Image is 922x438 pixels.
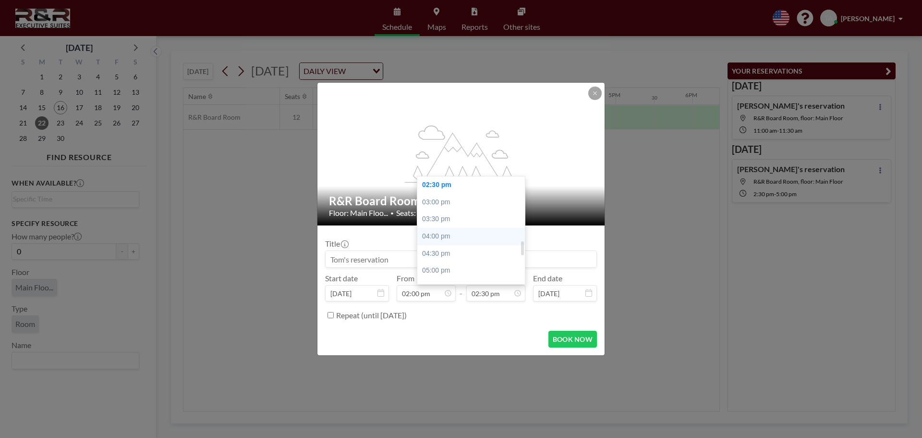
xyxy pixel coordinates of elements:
div: 04:00 pm [417,228,530,245]
div: 05:30 pm [417,279,530,297]
div: 02:30 pm [417,176,530,194]
label: Repeat (until [DATE]) [336,311,407,320]
span: - [460,277,462,298]
div: 03:00 pm [417,194,530,211]
button: BOOK NOW [548,331,597,348]
div: 05:00 pm [417,262,530,279]
label: Start date [325,274,358,283]
label: From [397,274,414,283]
input: Tom's reservation [326,251,596,267]
label: End date [533,274,562,283]
div: 04:30 pm [417,245,530,263]
div: 03:30 pm [417,211,530,228]
label: Title [325,239,348,249]
h2: R&R Board Room [329,194,594,208]
span: • [390,210,394,217]
span: Floor: Main Floo... [329,208,388,218]
span: Seats: 12 [396,208,426,218]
